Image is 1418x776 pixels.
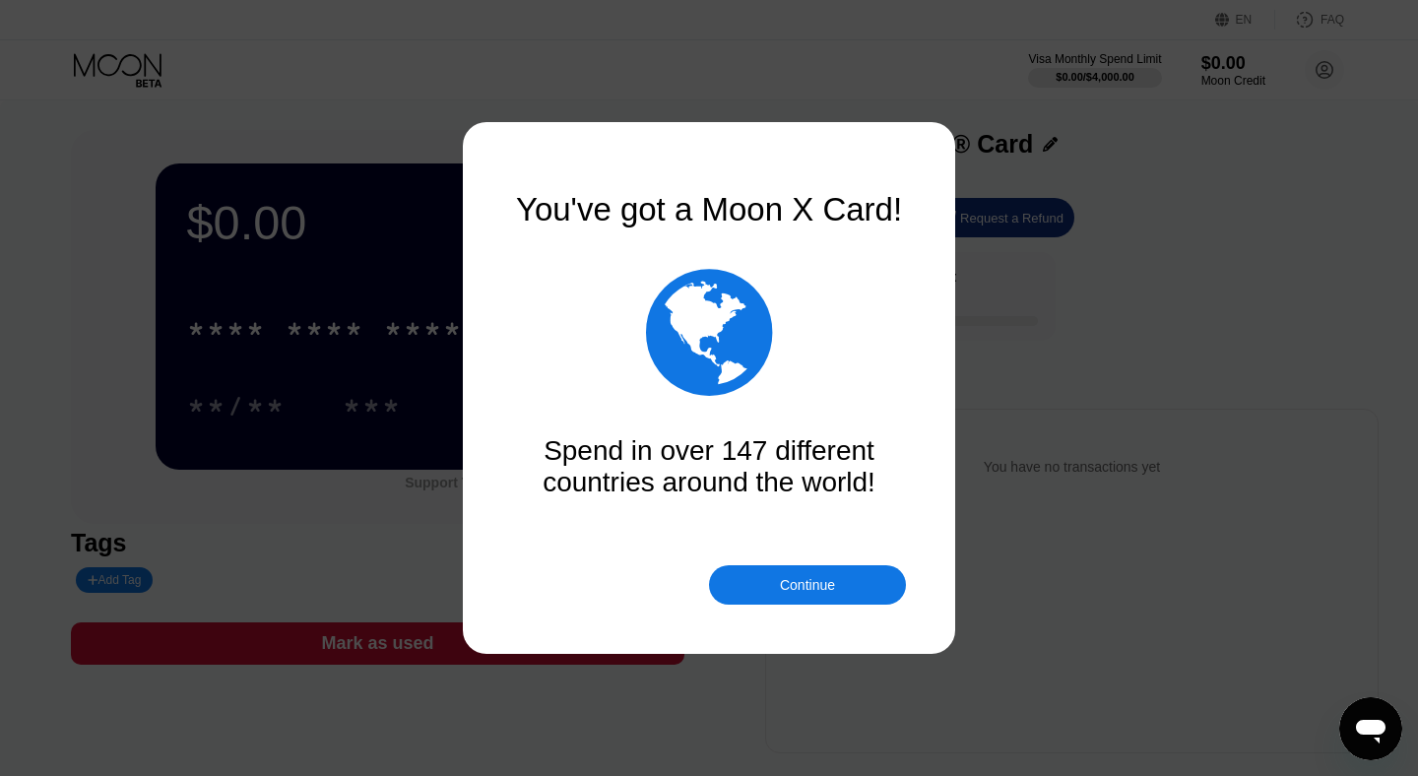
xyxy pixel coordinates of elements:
div: Continue [780,577,835,593]
div:  [512,258,906,406]
div: Continue [709,565,906,605]
div: Spend in over 147 different countries around the world! [512,435,906,498]
div: You've got a Moon X Card! [512,191,906,228]
div:  [646,258,773,406]
iframe: Button to launch messaging window [1339,697,1402,760]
